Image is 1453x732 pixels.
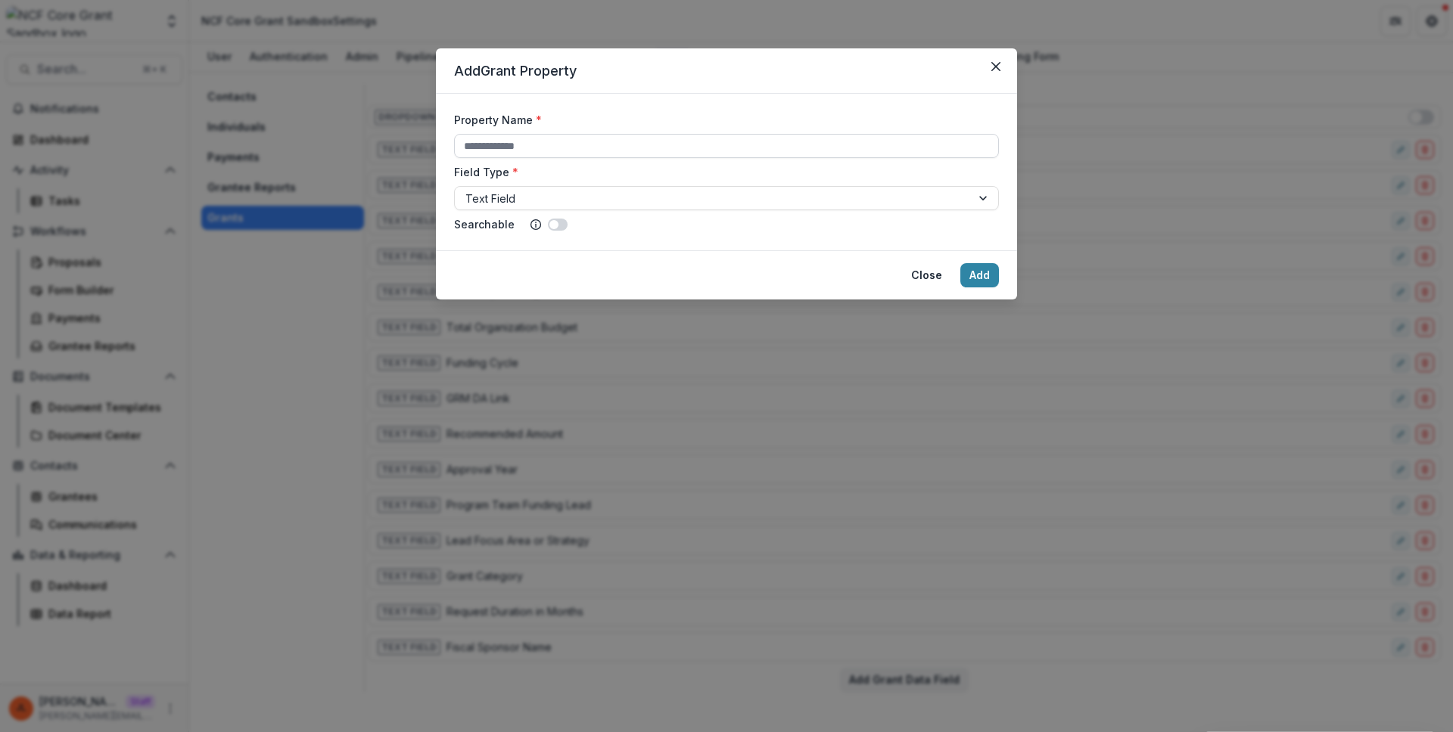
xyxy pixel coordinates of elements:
label: Field Type [454,164,990,180]
button: Close [984,54,1008,79]
label: Searchable [454,216,515,232]
button: Close [902,263,951,287]
button: Add [960,263,999,287]
label: Property Name [454,112,990,128]
header: Add Grant Property [436,48,1017,94]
